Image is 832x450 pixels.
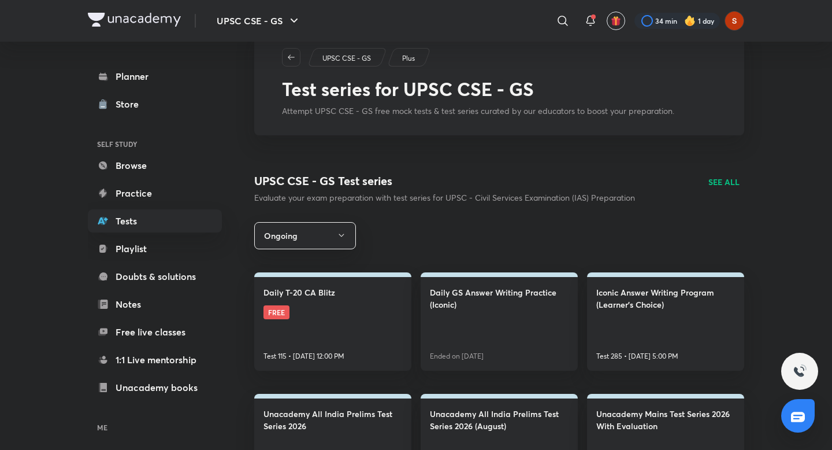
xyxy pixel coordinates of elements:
img: Company Logo [88,13,181,27]
img: avatar [611,16,621,26]
a: 1:1 Live mentorship [88,348,222,371]
a: Doubts & solutions [88,265,222,288]
button: UPSC CSE - GS [210,9,308,32]
p: Plus [402,53,415,64]
p: Ended on [DATE] [430,351,484,362]
a: UPSC CSE - GS [321,53,373,64]
h4: UPSC CSE - GS Test series [254,172,635,190]
h1: Test series for UPSC CSE - GS [282,78,716,100]
a: Browse [88,154,222,177]
h4: Daily T-20 CA Blitz [263,286,335,298]
span: FREE [263,305,289,319]
a: Unacademy books [88,376,222,399]
a: Notes [88,293,222,316]
p: Evaluate your exam preparation with test series for UPSC - Civil Services Examination (IAS) Prepa... [254,192,635,204]
h4: Unacademy Mains Test Series 2026 With Evaluation [596,408,735,432]
a: Planner [88,65,222,88]
img: ttu [793,364,807,378]
button: Ongoing [254,222,356,249]
a: Plus [400,53,417,64]
a: Tests [88,209,222,233]
h6: SELF STUDY [88,134,222,154]
p: Attempt UPSC CSE - GS free mock tests & test series curated by our educators to boost your prepar... [282,105,716,117]
h6: ME [88,418,222,437]
a: Daily T-20 CA BlitzFREETest 115 • [DATE] 12:00 PM [254,272,411,371]
h4: Unacademy All India Prelims Test Series 2026 (August) [430,408,569,432]
a: Daily GS Answer Writing Practice (Iconic)Ended on [DATE] [421,272,578,371]
a: Company Logo [88,13,181,29]
button: avatar [607,12,625,30]
a: Practice [88,182,222,205]
h4: Unacademy All India Prelims Test Series 2026 [263,408,402,432]
a: Store [88,93,222,116]
p: Test 115 • [DATE] 12:00 PM [263,351,344,362]
h4: Iconic Answer Writing Program (Learner's Choice) [596,286,735,311]
a: SEE ALL [708,176,740,188]
a: Free live classes [88,320,222,344]
div: Store [116,97,146,111]
p: UPSC CSE - GS [322,53,371,64]
img: streak [684,15,696,27]
p: Test 285 • [DATE] 5:00 PM [596,351,678,362]
img: shagun ravish [725,11,744,31]
h4: Daily GS Answer Writing Practice (Iconic) [430,286,569,311]
a: Iconic Answer Writing Program (Learner's Choice)Test 285 • [DATE] 5:00 PM [587,272,744,371]
a: Playlist [88,237,222,260]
